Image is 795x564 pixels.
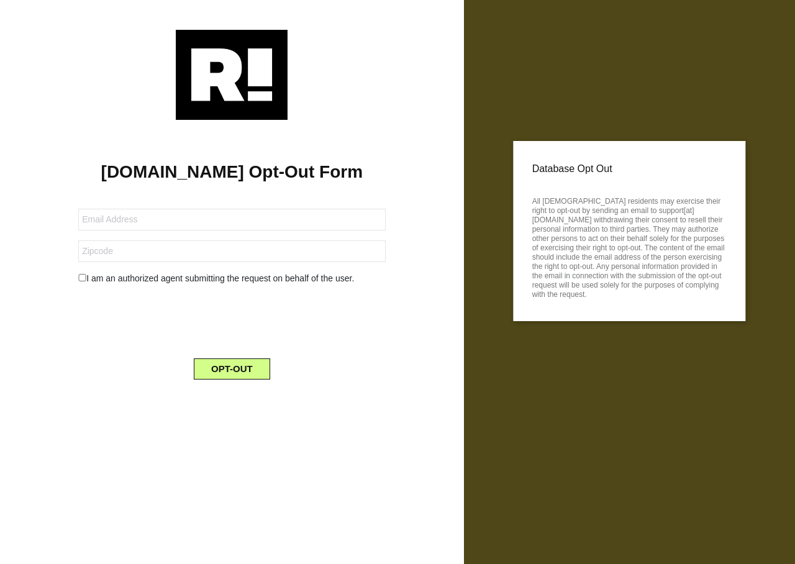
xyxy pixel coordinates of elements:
[532,160,727,178] p: Database Opt Out
[19,161,445,183] h1: [DOMAIN_NAME] Opt-Out Form
[532,193,727,299] p: All [DEMOGRAPHIC_DATA] residents may exercise their right to opt-out by sending an email to suppo...
[194,358,270,380] button: OPT-OUT
[78,209,385,230] input: Email Address
[176,30,288,120] img: Retention.com
[137,295,326,343] iframe: reCAPTCHA
[78,240,385,262] input: Zipcode
[69,272,394,285] div: I am an authorized agent submitting the request on behalf of the user.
